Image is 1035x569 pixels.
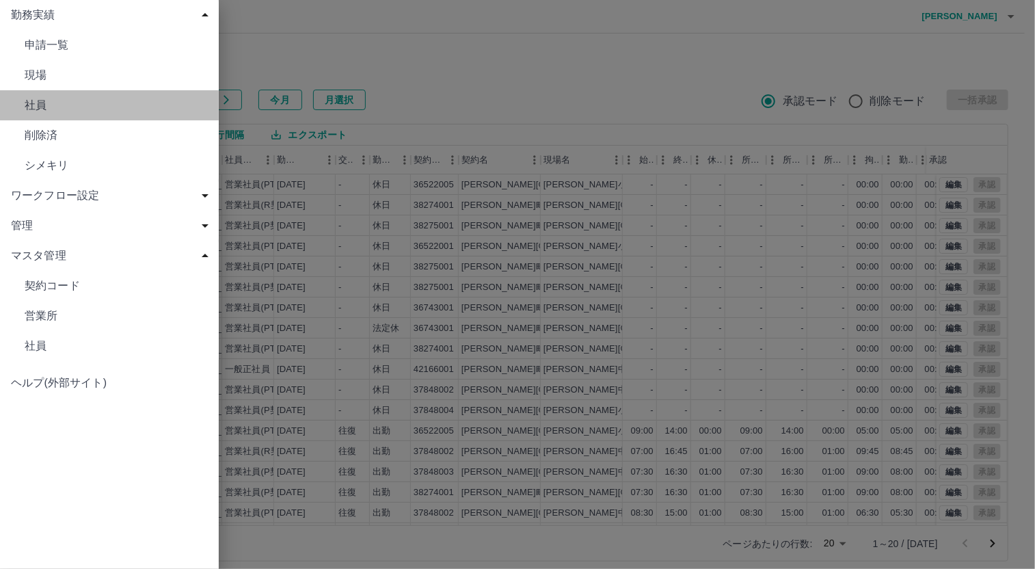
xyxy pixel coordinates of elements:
span: 削除済 [25,127,208,144]
span: 勤務実績 [11,7,213,23]
span: 社員 [25,97,208,114]
span: 申請一覧 [25,37,208,53]
span: 社員 [25,338,208,354]
span: ワークフロー設定 [11,187,213,204]
span: ヘルプ(外部サイト) [11,375,208,391]
span: 契約コード [25,278,208,294]
span: 管理 [11,217,213,234]
span: 営業所 [25,308,208,324]
span: マスタ管理 [11,248,213,264]
span: 現場 [25,67,208,83]
span: シメキリ [25,157,208,174]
